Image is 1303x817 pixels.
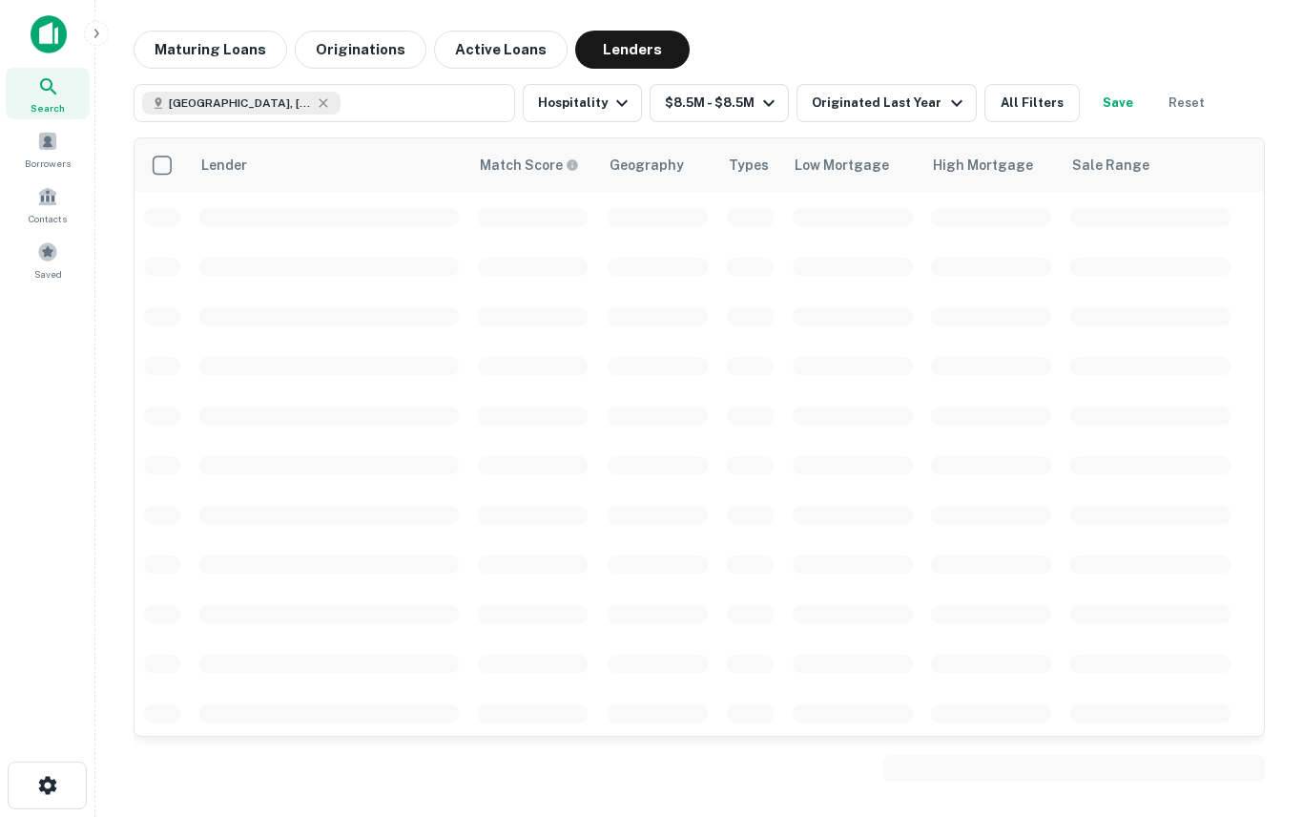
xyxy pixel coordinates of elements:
div: Capitalize uses an advanced AI algorithm to match your search with the best lender. The match sco... [480,155,579,176]
a: Borrowers [6,123,90,175]
span: [GEOGRAPHIC_DATA], [GEOGRAPHIC_DATA], [GEOGRAPHIC_DATA] [169,94,312,112]
button: Originations [295,31,426,69]
button: Save your search to get updates of matches that match your search criteria. [1087,84,1148,122]
button: Maturing Loans [134,31,287,69]
button: $8.5M - $8.5M [650,84,789,122]
iframe: Chat Widget [1208,664,1303,756]
span: Saved [34,266,62,282]
div: Originated Last Year [812,92,967,115]
button: Reset [1156,84,1217,122]
th: Types [717,138,783,192]
th: Lender [190,138,468,192]
th: Sale Range [1061,138,1240,192]
a: Search [6,68,90,119]
div: Low Mortgage [795,154,889,177]
button: Lenders [575,31,690,69]
div: Geography [610,154,684,177]
span: Contacts [29,211,67,226]
h6: Match Score [480,155,575,176]
span: Borrowers [25,156,71,171]
div: Types [729,154,769,177]
div: High Mortgage [933,154,1033,177]
button: Active Loans [434,31,568,69]
a: Contacts [6,178,90,230]
button: [GEOGRAPHIC_DATA], [GEOGRAPHIC_DATA], [GEOGRAPHIC_DATA] [134,84,515,122]
button: Hospitality [523,84,642,122]
button: All Filters [984,84,1080,122]
th: Low Mortgage [783,138,922,192]
div: Sale Range [1072,154,1149,177]
th: High Mortgage [921,138,1061,192]
img: capitalize-icon.png [31,15,67,53]
th: Capitalize uses an advanced AI algorithm to match your search with the best lender. The match sco... [468,138,597,192]
span: Search [31,100,65,115]
div: Lender [201,154,247,177]
button: Originated Last Year [796,84,976,122]
th: Geography [598,138,717,192]
a: Saved [6,234,90,285]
